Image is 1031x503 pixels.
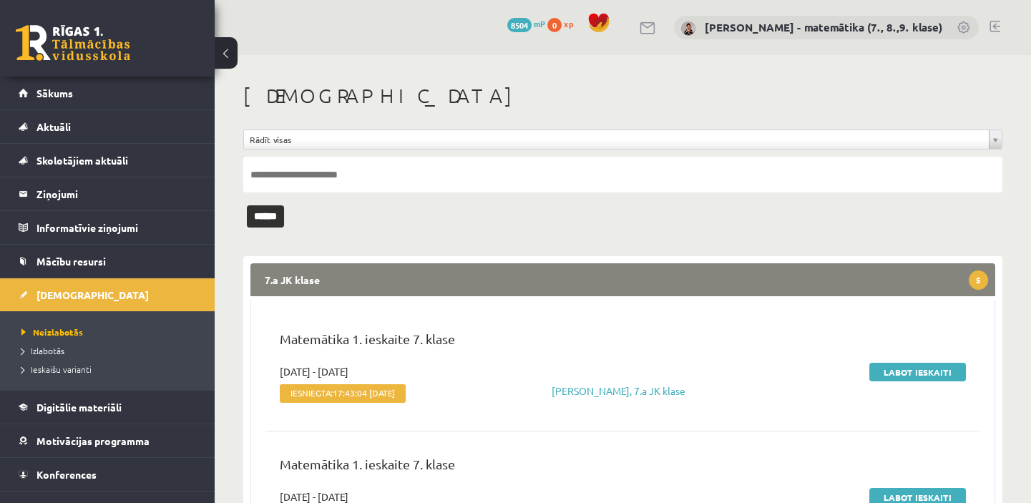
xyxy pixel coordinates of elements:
span: xp [564,18,573,29]
a: Ziņojumi [19,177,197,210]
a: Rādīt visas [244,130,1002,149]
a: Labot ieskaiti [869,363,966,381]
p: Matemātika 1. ieskaite 7. klase [280,329,966,356]
span: Iesniegta: [280,384,406,403]
a: Sākums [19,77,197,109]
a: Ieskaišu varianti [21,363,200,376]
a: Motivācijas programma [19,424,197,457]
span: 0 [547,18,562,32]
span: mP [534,18,545,29]
span: [DATE] - [DATE] [280,364,348,379]
span: Aktuāli [36,120,71,133]
a: Mācību resursi [19,245,197,278]
a: 0 xp [547,18,580,29]
p: Matemātika 1. ieskaite 7. klase [280,454,966,481]
a: [PERSON_NAME], 7.a JK klase [552,384,685,397]
a: [PERSON_NAME] - matemātika (7., 8.,9. klase) [705,20,942,34]
a: Neizlabotās [21,326,200,338]
img: Irēna Roze - matemātika (7., 8.,9. klase) [681,21,695,36]
a: Izlabotās [21,344,200,357]
legend: Informatīvie ziņojumi [36,211,197,244]
span: Izlabotās [21,345,64,356]
a: Aktuāli [19,110,197,143]
span: Mācību resursi [36,255,106,268]
a: Digitālie materiāli [19,391,197,424]
a: Rīgas 1. Tālmācības vidusskola [16,25,130,61]
span: 8504 [507,18,532,32]
span: [DEMOGRAPHIC_DATA] [36,288,149,301]
span: Sākums [36,87,73,99]
span: Digitālie materiāli [36,401,122,414]
span: 5 [969,270,988,290]
span: Neizlabotās [21,326,83,338]
span: Ieskaišu varianti [21,363,92,375]
legend: 7.a JK klase [250,263,995,296]
a: 8504 mP [507,18,545,29]
a: Konferences [19,458,197,491]
a: Skolotājiem aktuāli [19,144,197,177]
span: 17:43:04 [DATE] [333,388,395,398]
h1: [DEMOGRAPHIC_DATA] [243,84,1002,108]
a: Informatīvie ziņojumi [19,211,197,244]
span: Konferences [36,468,97,481]
a: [DEMOGRAPHIC_DATA] [19,278,197,311]
span: Rādīt visas [250,130,983,149]
span: Skolotājiem aktuāli [36,154,128,167]
span: Motivācijas programma [36,434,150,447]
legend: Ziņojumi [36,177,197,210]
